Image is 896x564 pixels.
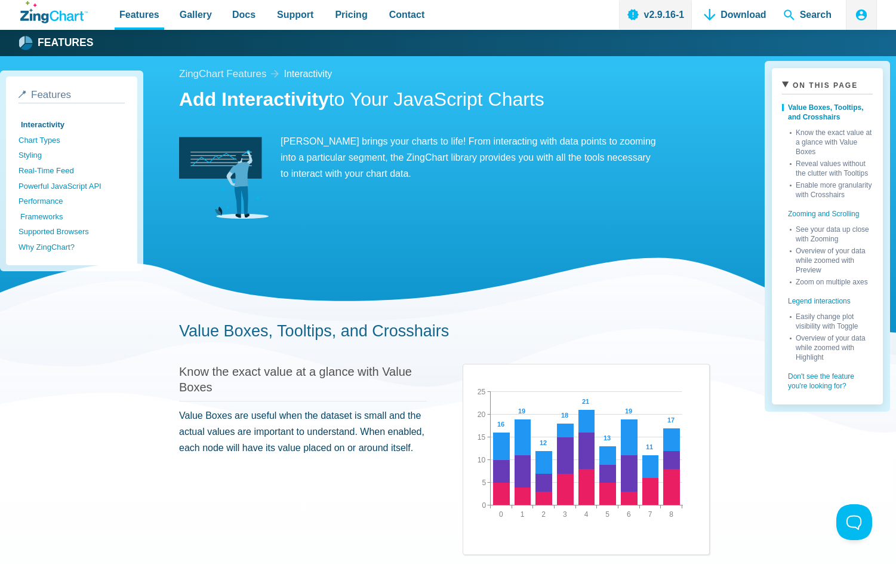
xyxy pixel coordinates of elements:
span: Features [119,7,159,23]
span: Support [277,7,313,23]
a: Legend interactions [782,287,873,309]
p: Value Boxes are useful when the dataset is small and the actual values are important to understan... [179,407,427,456]
a: Powerful JavaScript API [19,179,125,194]
img: Interactivity Image [179,133,269,223]
a: Reveal values without the clutter with Tooltips [790,157,873,178]
a: Interactivity [19,117,125,133]
a: Supported Browsers [19,224,125,240]
a: Value Boxes, Tooltips, and Crosshairs [782,99,873,125]
strong: Features [38,38,94,48]
a: Value Boxes, Tooltips, and Crosshairs [179,322,449,340]
span: Docs [232,7,255,23]
a: ZingChart Features [179,66,266,83]
span: Contact [389,7,425,23]
strong: Add Interactivity [179,88,329,110]
a: Why ZingChart? [19,240,125,255]
a: Overview of your data while zoomed with Highlight [790,331,873,362]
a: Features [19,89,125,103]
a: Don't see the feature you're looking for? [782,362,873,394]
a: Zooming and Scrolling [782,200,873,222]
a: Enable more granularity with Crosshairs [790,178,873,200]
h1: to Your JavaScript Charts [179,87,710,114]
a: Know the exact value at a glance with Value Boxes [179,365,412,394]
a: Overview of your data while zoomed with Preview [790,244,873,275]
a: Features [20,34,94,52]
iframe: Toggle Customer Support [836,504,872,540]
a: interactivity [284,66,332,82]
p: [PERSON_NAME] brings your charts to life! From interacting with data points to zooming into a par... [179,133,657,182]
a: Know the exact value at a glance with Value Boxes [790,125,873,157]
a: Zoom on multiple axes [790,275,873,287]
a: Frameworks [20,209,127,225]
summary: On This Page [782,78,873,94]
a: See your data up close with Zooming [790,222,873,244]
a: Easily change plot visibility with Toggle [790,309,873,331]
a: ZingChart Logo. Click to return to the homepage [20,1,88,23]
a: Styling [19,148,125,163]
a: Chart Types [19,133,125,148]
span: Gallery [180,7,212,23]
a: Real-Time Feed [19,163,125,179]
span: Pricing [335,7,367,23]
span: Features [31,89,71,100]
a: Performance [19,194,125,209]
